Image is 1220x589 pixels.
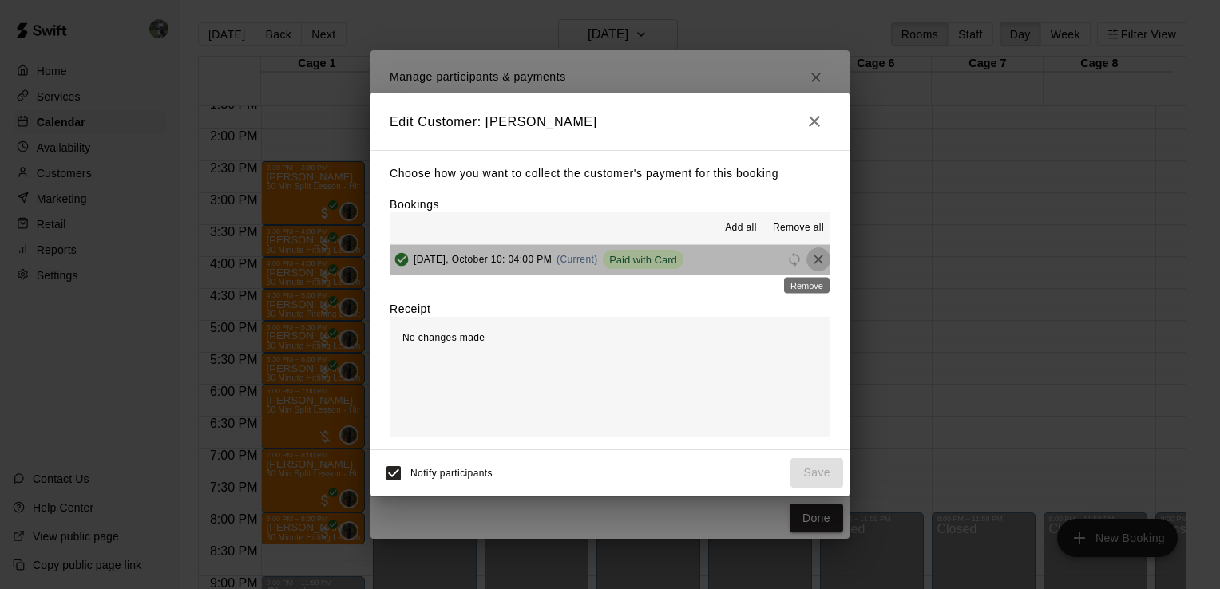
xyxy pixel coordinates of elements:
button: Add all [715,215,766,241]
p: Choose how you want to collect the customer's payment for this booking [390,164,830,184]
button: Added & Paid [390,247,414,271]
span: Notify participants [410,468,493,479]
span: Remove all [773,220,824,236]
span: Paid with Card [603,254,683,266]
div: Remove [784,278,830,294]
span: Add all [725,220,757,236]
button: Remove all [766,215,830,241]
span: (Current) [557,254,598,265]
span: Remove [806,253,830,265]
span: [DATE], October 10: 04:00 PM [414,254,552,265]
label: Receipt [390,301,430,317]
button: Added & Paid[DATE], October 10: 04:00 PM(Current)Paid with CardRescheduleRemove [390,245,830,275]
h2: Edit Customer: [PERSON_NAME] [370,93,850,150]
label: Bookings [390,198,439,211]
span: Reschedule [782,253,806,265]
span: No changes made [402,332,485,343]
